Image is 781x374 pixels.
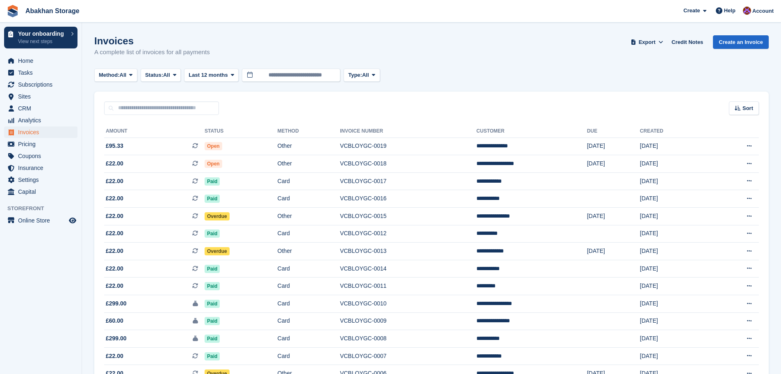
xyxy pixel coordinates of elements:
td: Card [278,172,340,190]
span: £22.00 [106,212,123,220]
p: View next steps [18,38,67,45]
a: menu [4,103,77,114]
td: Other [278,243,340,260]
span: Account [752,7,774,15]
td: Card [278,330,340,348]
th: Customer [476,125,587,138]
img: stora-icon-8386f47178a22dfd0bd8f6a31ec36ba5ce8667c1dd55bd0f319d3a0aa187defe.svg [7,5,19,17]
th: Invoice Number [340,125,476,138]
span: £22.00 [106,177,123,186]
td: VCBLOYGC-0007 [340,347,476,365]
a: Preview store [68,216,77,225]
span: Status: [145,71,163,79]
td: Card [278,295,340,313]
span: All [362,71,369,79]
span: Settings [18,174,67,186]
th: Due [587,125,640,138]
span: £95.33 [106,142,123,150]
span: Export [639,38,656,46]
td: [DATE] [640,347,708,365]
a: menu [4,91,77,102]
span: Home [18,55,67,67]
a: Abakhan Storage [22,4,83,18]
a: menu [4,115,77,126]
span: Analytics [18,115,67,126]
span: Overdue [205,247,230,255]
td: VCBLOYGC-0014 [340,260,476,278]
span: Paid [205,317,220,325]
span: £22.00 [106,194,123,203]
span: All [120,71,127,79]
a: menu [4,55,77,67]
span: CRM [18,103,67,114]
td: [DATE] [640,155,708,173]
span: £22.00 [106,247,123,255]
td: VCBLOYGC-0009 [340,312,476,330]
h1: Invoices [94,35,210,46]
td: VCBLOYGC-0017 [340,172,476,190]
span: Create [683,7,700,15]
td: VCBLOYGC-0013 [340,243,476,260]
p: Your onboarding [18,31,67,37]
th: Created [640,125,708,138]
button: Status: All [141,69,181,82]
span: Overdue [205,212,230,220]
span: £299.00 [106,334,127,343]
td: Card [278,260,340,278]
span: Last 12 months [189,71,228,79]
td: [DATE] [587,138,640,155]
span: Tasks [18,67,67,78]
td: [DATE] [640,312,708,330]
span: Sort [742,104,753,112]
span: Online Store [18,215,67,226]
th: Amount [104,125,205,138]
span: £22.00 [106,282,123,290]
td: VCBLOYGC-0016 [340,190,476,208]
span: £22.00 [106,352,123,360]
a: menu [4,126,77,138]
td: Card [278,225,340,243]
span: Capital [18,186,67,197]
img: William Abakhan [743,7,751,15]
a: Your onboarding View next steps [4,27,77,48]
td: Other [278,155,340,173]
td: [DATE] [640,138,708,155]
td: VCBLOYGC-0015 [340,208,476,225]
span: Coupons [18,150,67,162]
span: £22.00 [106,264,123,273]
th: Method [278,125,340,138]
td: [DATE] [640,208,708,225]
td: Card [278,347,340,365]
a: menu [4,67,77,78]
td: [DATE] [640,330,708,348]
a: menu [4,150,77,162]
span: £22.00 [106,159,123,168]
td: [DATE] [587,208,640,225]
span: Open [205,160,222,168]
a: Create an Invoice [713,35,769,49]
td: [DATE] [640,243,708,260]
span: Paid [205,229,220,238]
span: Paid [205,282,220,290]
button: Type: All [344,69,380,82]
span: All [163,71,170,79]
a: menu [4,138,77,150]
td: VCBLOYGC-0008 [340,330,476,348]
span: Paid [205,195,220,203]
a: menu [4,79,77,90]
td: Card [278,190,340,208]
td: VCBLOYGC-0012 [340,225,476,243]
td: [DATE] [587,155,640,173]
td: [DATE] [640,172,708,190]
span: Paid [205,335,220,343]
span: Help [724,7,735,15]
span: £22.00 [106,229,123,238]
td: Other [278,208,340,225]
a: Credit Notes [668,35,706,49]
span: Paid [205,265,220,273]
span: Invoices [18,126,67,138]
span: Insurance [18,162,67,174]
span: Subscriptions [18,79,67,90]
td: [DATE] [640,260,708,278]
a: menu [4,186,77,197]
